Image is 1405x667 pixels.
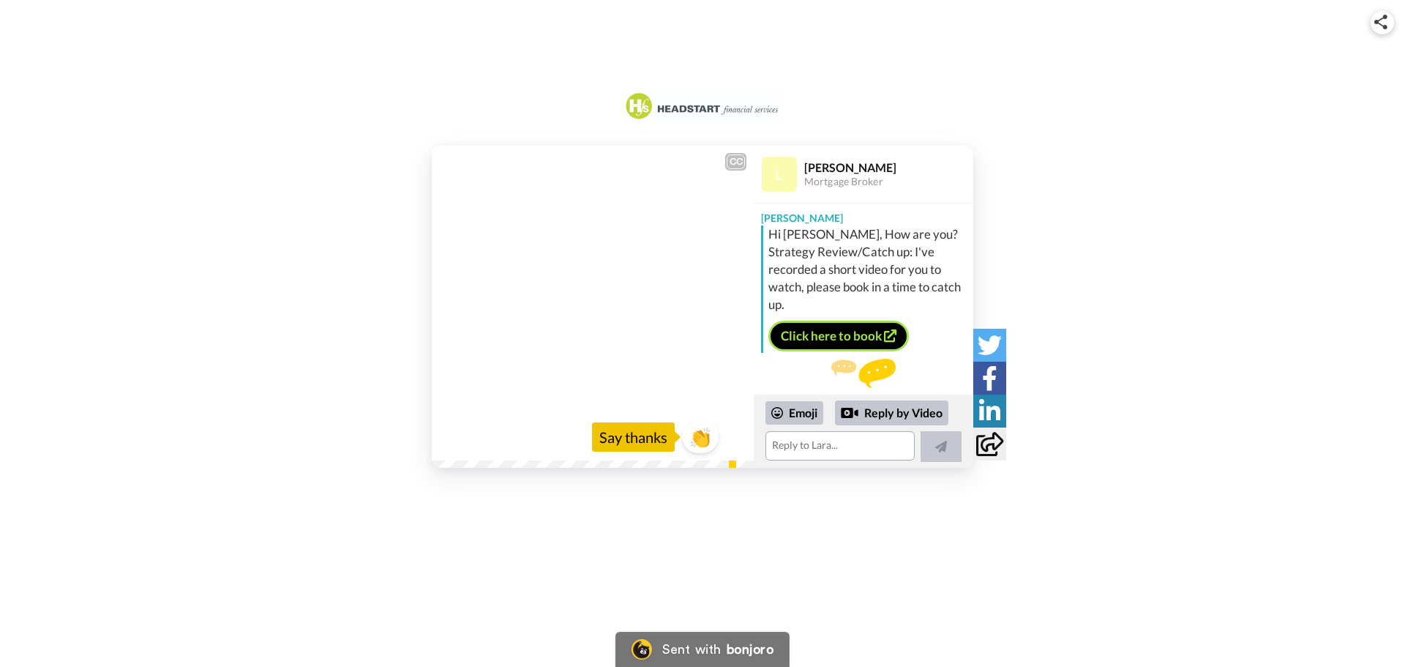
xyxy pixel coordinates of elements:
div: Mortgage Broker [804,176,973,188]
div: Reply by Video [835,400,948,425]
div: Emoji [765,401,823,425]
a: Click here to book [768,321,909,351]
div: Send [PERSON_NAME] a reply. [754,359,973,412]
img: Headstart Team logo [622,89,783,124]
img: Full screen [726,433,741,447]
img: Profile Image [762,157,797,192]
img: ic_share.svg [1374,15,1387,29]
img: message.svg [831,359,896,388]
div: Reply by Video [841,404,858,422]
button: 👏 [682,420,719,453]
span: 0:53 [479,431,504,449]
div: Say thanks [592,422,675,452]
div: Hi [PERSON_NAME], How are you? Strategy Review/Catch up: I've recorded a short video for you to w... [768,226,970,313]
div: [PERSON_NAME] [754,204,973,226]
div: CC [727,154,745,169]
span: / [471,431,476,449]
span: 0:01 [442,431,468,449]
span: 👏 [682,425,719,449]
div: [PERSON_NAME] [804,160,973,174]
